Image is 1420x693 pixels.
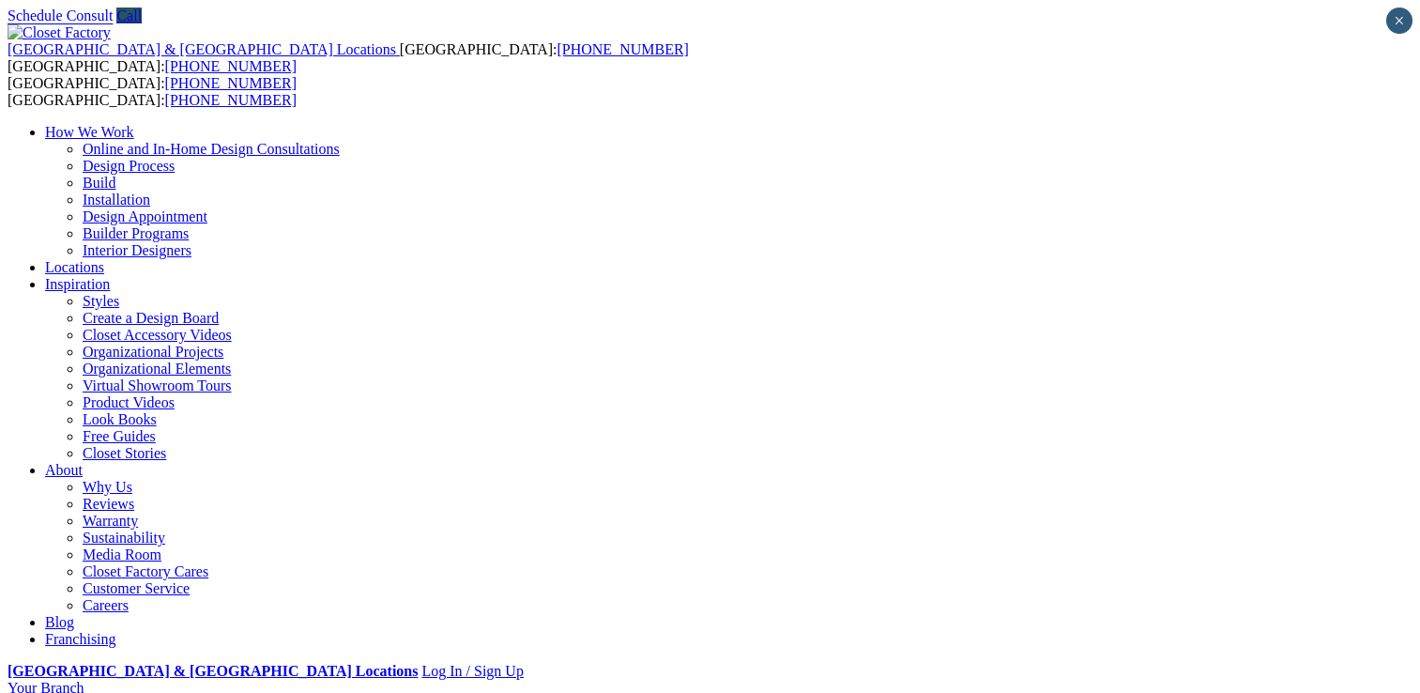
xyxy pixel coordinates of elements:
a: Careers [83,597,129,613]
a: Blog [45,614,74,630]
a: Warranty [83,513,138,529]
a: About [45,462,83,478]
a: Styles [83,293,119,309]
a: [PHONE_NUMBER] [165,92,297,108]
a: [GEOGRAPHIC_DATA] & [GEOGRAPHIC_DATA] Locations [8,41,400,57]
a: Organizational Projects [83,344,223,360]
button: Close [1386,8,1412,34]
a: Customer Service [83,580,190,596]
a: Franchising [45,631,116,647]
a: Why Us [83,479,132,495]
a: Online and In-Home Design Consultations [83,141,340,157]
a: [PHONE_NUMBER] [165,58,297,74]
a: Reviews [83,496,134,512]
a: Inspiration [45,276,110,292]
a: Interior Designers [83,242,191,258]
a: Log In / Sign Up [421,663,523,679]
a: Product Videos [83,394,175,410]
a: Look Books [83,411,157,427]
a: [PHONE_NUMBER] [165,75,297,91]
a: Design Appointment [83,208,207,224]
a: How We Work [45,124,134,140]
a: Locations [45,259,104,275]
span: [GEOGRAPHIC_DATA]: [GEOGRAPHIC_DATA]: [8,75,297,108]
a: Builder Programs [83,225,189,241]
a: [GEOGRAPHIC_DATA] & [GEOGRAPHIC_DATA] Locations [8,663,418,679]
span: [GEOGRAPHIC_DATA]: [GEOGRAPHIC_DATA]: [8,41,689,74]
a: Sustainability [83,530,165,546]
a: [PHONE_NUMBER] [557,41,688,57]
a: Design Process [83,158,175,174]
a: Organizational Elements [83,361,231,377]
a: Build [83,175,116,191]
a: Closet Accessory Videos [83,327,232,343]
a: Create a Design Board [83,310,219,326]
a: Media Room [83,547,161,562]
a: Closet Factory Cares [83,563,208,579]
a: Free Guides [83,428,156,444]
a: Virtual Showroom Tours [83,377,232,393]
a: Closet Stories [83,445,166,461]
span: [GEOGRAPHIC_DATA] & [GEOGRAPHIC_DATA] Locations [8,41,396,57]
img: Closet Factory [8,24,111,41]
a: Call [116,8,142,23]
a: Installation [83,192,150,208]
a: Schedule Consult [8,8,113,23]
